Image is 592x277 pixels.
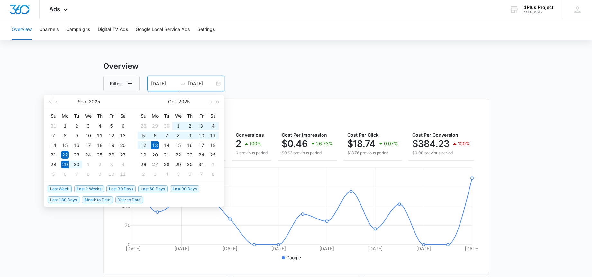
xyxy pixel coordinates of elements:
tspan: [DATE] [368,246,382,251]
td: 2025-10-18 [207,140,219,150]
p: 0.07% [384,141,398,146]
div: 30 [186,161,194,168]
tspan: [DATE] [416,246,431,251]
div: 2 [96,161,104,168]
td: 2025-09-08 [59,131,71,140]
td: 2025-09-23 [71,150,82,160]
div: 20 [151,151,159,159]
tspan: [DATE] [319,246,334,251]
div: 25 [209,151,217,159]
span: Cost Per Click [347,132,378,138]
td: 2025-10-28 [161,160,172,169]
td: 2025-10-04 [117,160,129,169]
td: 2025-10-09 [184,131,196,140]
div: 9 [73,132,80,139]
div: 14 [163,141,170,149]
div: 11 [209,132,217,139]
td: 2025-10-26 [138,160,149,169]
span: Month to Date [82,196,113,203]
div: 29 [174,161,182,168]
div: 6 [186,170,194,178]
div: 7 [197,170,205,178]
div: 3 [107,161,115,168]
td: 2025-11-03 [149,169,161,179]
th: Fr [105,111,117,121]
div: 27 [151,161,159,168]
td: 2025-10-17 [196,140,207,150]
div: 29 [61,161,69,168]
td: 2025-10-02 [184,121,196,131]
div: account name [524,5,553,10]
td: 2025-08-31 [48,121,59,131]
td: 2025-09-15 [59,140,71,150]
td: 2025-10-23 [184,150,196,160]
span: to [180,81,186,86]
div: 2 [73,122,80,130]
td: 2025-10-08 [172,131,184,140]
div: 13 [151,141,159,149]
span: Last Week [48,185,72,192]
td: 2025-09-12 [105,131,117,140]
tspan: [DATE] [126,246,141,251]
div: 11 [96,132,104,139]
div: 12 [140,141,147,149]
td: 2025-09-11 [94,131,105,140]
td: 2025-10-01 [172,121,184,131]
div: 19 [107,141,115,149]
td: 2025-11-02 [138,169,149,179]
td: 2025-09-19 [105,140,117,150]
div: 16 [73,141,80,149]
td: 2025-10-03 [196,121,207,131]
div: 1 [84,161,92,168]
div: 30 [163,122,170,130]
div: 10 [107,170,115,178]
button: Channels [39,19,59,40]
td: 2025-09-10 [82,131,94,140]
button: Sep [78,95,86,108]
p: 100% [458,141,470,146]
td: 2025-10-11 [207,131,219,140]
div: 24 [84,151,92,159]
td: 2025-10-05 [138,131,149,140]
div: 4 [96,122,104,130]
div: 5 [174,170,182,178]
button: Overview [12,19,32,40]
td: 2025-10-12 [138,140,149,150]
div: 31 [50,122,57,130]
div: 13 [119,132,127,139]
div: 8 [174,132,182,139]
tspan: [DATE] [223,246,237,251]
div: 28 [163,161,170,168]
div: 4 [163,170,170,178]
th: Su [48,111,59,121]
div: 5 [140,132,147,139]
div: 12 [107,132,115,139]
th: Fr [196,111,207,121]
td: 2025-09-14 [48,140,59,150]
p: $18.74 [347,138,376,149]
td: 2025-10-09 [94,169,105,179]
h3: Overview [103,60,489,72]
div: 1 [209,161,217,168]
td: 2025-10-08 [82,169,94,179]
td: 2025-09-24 [82,150,94,160]
th: Sa [207,111,219,121]
div: 3 [197,122,205,130]
div: 19 [140,151,147,159]
div: 24 [197,151,205,159]
td: 2025-10-10 [105,169,117,179]
span: Ads [49,6,60,13]
div: 14 [50,141,57,149]
td: 2025-10-07 [161,131,172,140]
div: 27 [119,151,127,159]
td: 2025-09-26 [105,150,117,160]
td: 2025-10-14 [161,140,172,150]
td: 2025-09-17 [82,140,94,150]
div: 21 [50,151,57,159]
th: Sa [117,111,129,121]
th: Su [138,111,149,121]
div: 21 [163,151,170,159]
span: Last 60 Days [138,185,168,192]
span: Last 180 Days [48,196,79,203]
td: 2025-10-19 [138,150,149,160]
